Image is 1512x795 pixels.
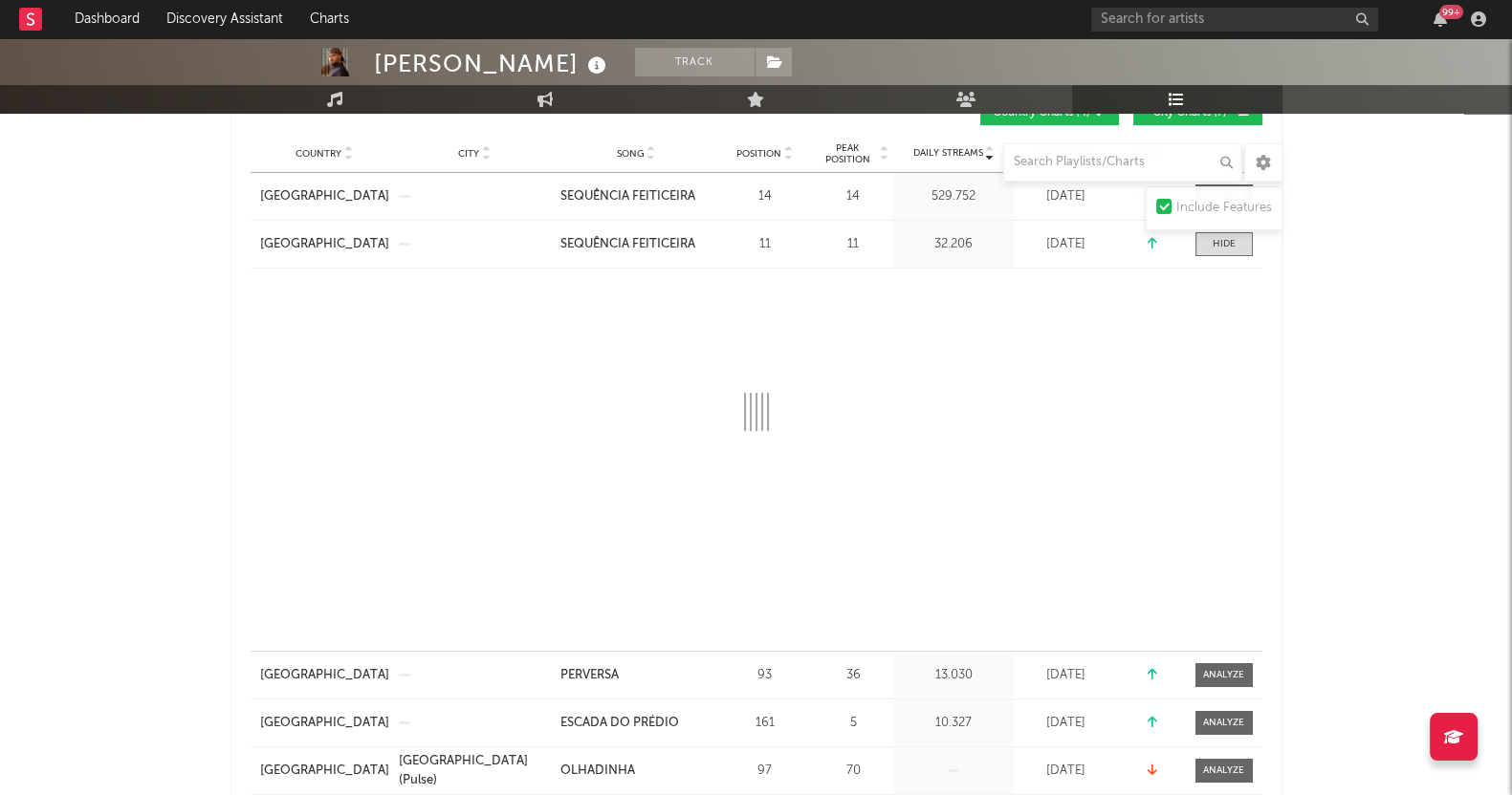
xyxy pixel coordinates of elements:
a: SEQUÊNCIA FEITICEIRA [560,235,712,254]
div: [DATE] [1019,762,1114,781]
span: Daily Streams [913,146,983,161]
div: 10.327 [899,714,1009,733]
a: PERVERSA [560,666,712,685]
a: [GEOGRAPHIC_DATA] [260,187,389,206]
div: 32.206 [899,235,1009,254]
a: ESCADA DO PRÉDIO [560,714,712,733]
div: [DATE] [1019,714,1114,733]
button: 99+ [1434,11,1447,27]
div: Include Features [1176,197,1272,220]
div: [PERSON_NAME] [374,48,611,79]
div: 99 + [1439,5,1463,19]
div: 11 [818,235,889,254]
span: Position [736,148,781,160]
a: [GEOGRAPHIC_DATA] [260,714,389,733]
a: SEQUÊNCIA FEITICEIRA [560,187,712,206]
div: 13.030 [899,666,1009,685]
div: 36 [818,666,889,685]
div: 11 [722,235,808,254]
div: [DATE] [1019,187,1114,206]
div: [DATE] [1019,235,1114,254]
a: OLHADINHA [560,762,712,781]
a: [GEOGRAPHIC_DATA] [260,666,389,685]
a: [GEOGRAPHIC_DATA] [260,762,389,781]
div: 70 [818,762,889,781]
div: 14 [818,187,889,206]
div: 529.752 [899,187,1009,206]
span: Song [617,148,645,160]
div: SEQUÊNCIA FEITICEIRA [560,187,695,206]
input: Search Playlists/Charts [1003,143,1242,182]
button: Track [635,48,755,76]
div: 14 [722,187,808,206]
div: OLHADINHA [560,762,635,781]
input: Search for artists [1091,8,1378,32]
span: Country [296,148,341,160]
div: SEQUÊNCIA FEITICEIRA [560,235,695,254]
div: 161 [722,714,808,733]
a: [GEOGRAPHIC_DATA] [260,235,389,254]
span: Peak Position [818,142,878,165]
div: [DATE] [1019,666,1114,685]
div: 97 [722,762,808,781]
a: [GEOGRAPHIC_DATA] (Pulse) [399,752,551,789]
div: ESCADA DO PRÉDIO [560,714,679,733]
div: 5 [818,714,889,733]
div: 93 [722,666,808,685]
div: PERVERSA [560,666,619,685]
span: City [458,148,479,160]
